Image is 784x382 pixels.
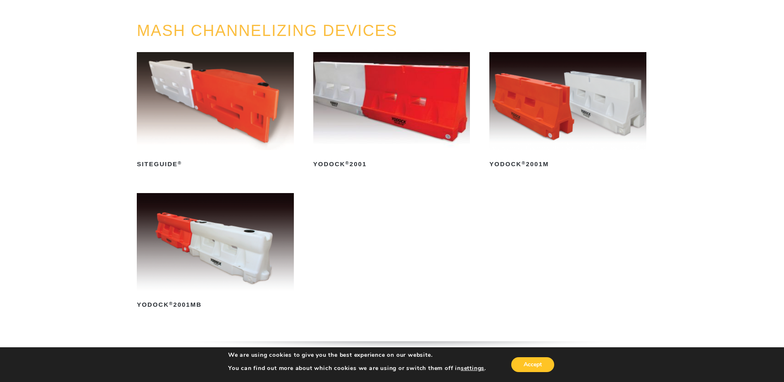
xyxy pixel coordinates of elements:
h2: Yodock 2001M [489,158,646,171]
h2: Yodock 2001 [313,158,470,171]
img: Yodock 2001 Water Filled Barrier and Barricade [313,52,470,150]
p: We are using cookies to give you the best experience on our website. [228,351,486,359]
a: Yodock®2001M [489,52,646,171]
sup: ® [522,160,526,165]
p: You can find out more about which cookies we are using or switch them off in . [228,365,486,372]
button: Accept [511,357,554,372]
h2: SiteGuide [137,158,294,171]
button: settings [461,365,484,372]
h2: Yodock 2001MB [137,298,294,312]
sup: ® [346,160,350,165]
a: SiteGuide® [137,52,294,171]
sup: ® [178,160,182,165]
a: MASH CHANNELIZING DEVICES [137,22,398,39]
a: Yodock®2001MB [137,193,294,312]
sup: ® [169,301,173,306]
a: Yodock®2001 [313,52,470,171]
